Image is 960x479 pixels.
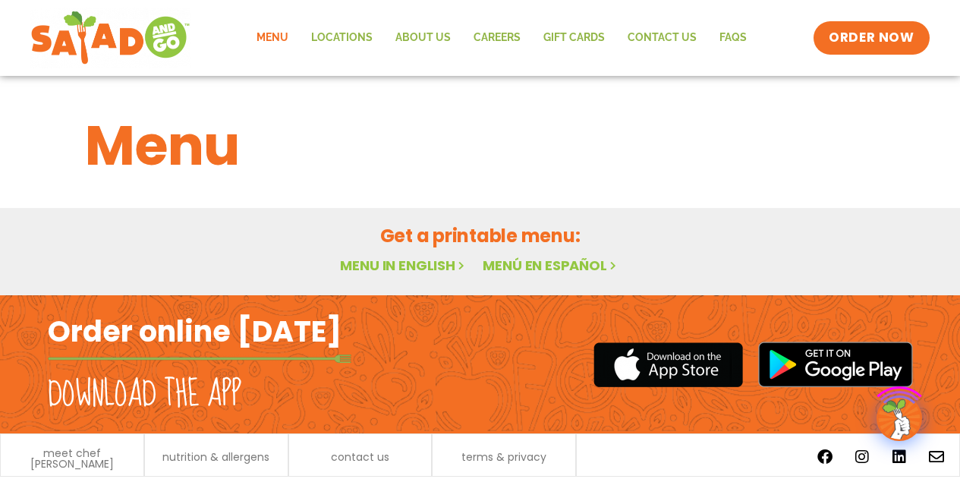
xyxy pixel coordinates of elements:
img: new-SAG-logo-768×292 [30,8,190,68]
span: ORDER NOW [829,29,914,47]
a: FAQs [708,20,758,55]
img: google_play [758,342,913,387]
h2: Get a printable menu: [85,222,876,249]
a: Menú en español [483,256,619,275]
img: appstore [593,340,743,389]
a: About Us [384,20,462,55]
a: ORDER NOW [814,21,929,55]
a: Menu [245,20,300,55]
a: contact us [331,452,389,462]
a: Careers [462,20,532,55]
a: Contact Us [616,20,708,55]
a: Menu in English [340,256,467,275]
a: GIFT CARDS [532,20,616,55]
nav: Menu [245,20,758,55]
h2: Download the app [48,373,241,416]
a: Locations [300,20,384,55]
a: terms & privacy [461,452,546,462]
a: nutrition & allergens [162,452,269,462]
img: fork [48,355,351,363]
a: meet chef [PERSON_NAME] [8,448,136,469]
h1: Menu [85,105,876,187]
h2: Order online [DATE] [48,313,342,350]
